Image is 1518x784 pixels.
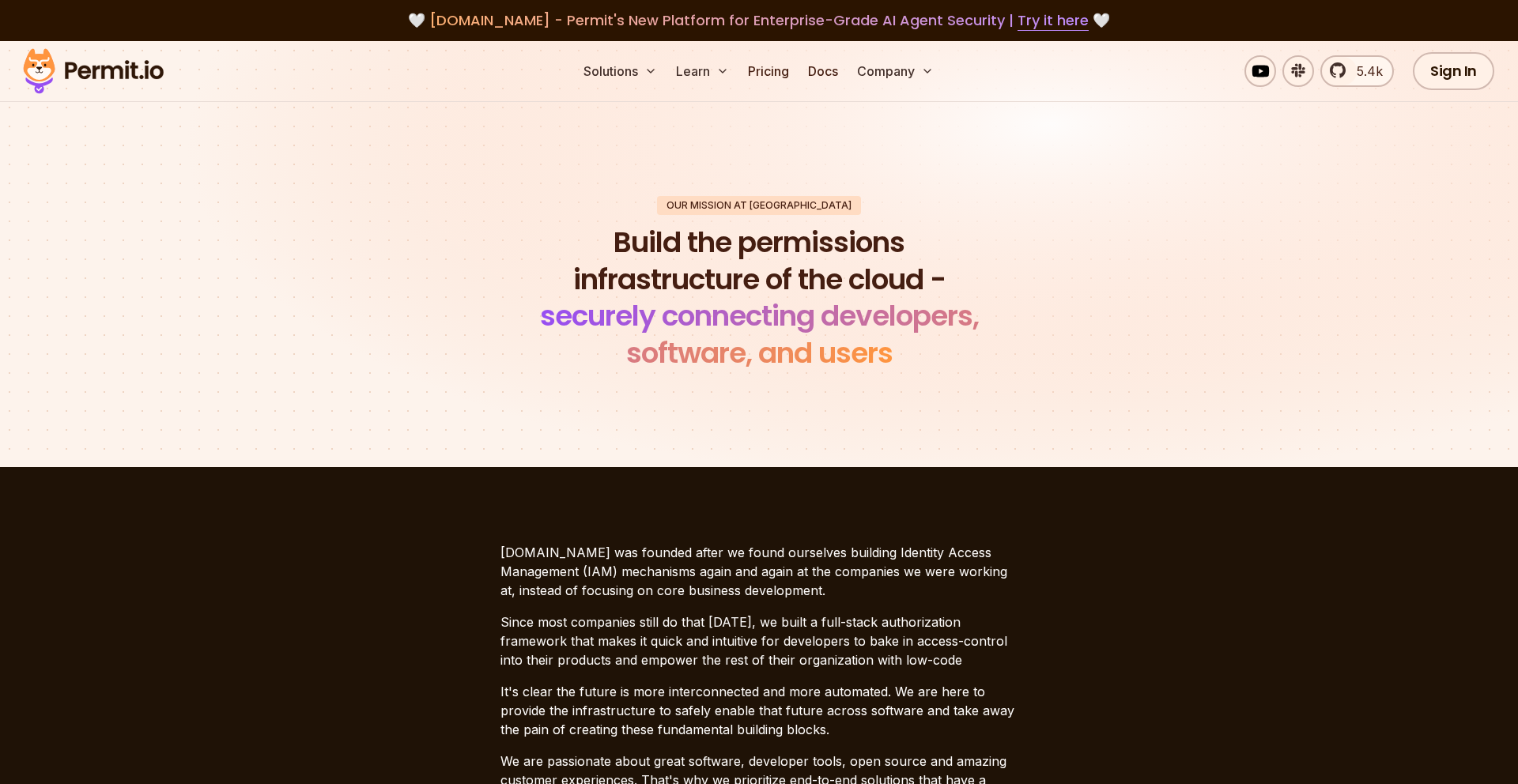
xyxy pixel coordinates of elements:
button: Learn [670,55,735,87]
a: Sign In [1413,52,1494,90]
a: Try it here [1018,10,1089,31]
span: securely connecting developers, software, and users [540,296,979,373]
button: Company [851,55,940,87]
div: 🤍 🤍 [38,9,1480,32]
h1: Build the permissions infrastructure of the cloud - [518,224,1000,372]
p: Since most companies still do that [DATE], we built a full-stack authorization framework that mak... [500,612,1018,669]
button: Solutions [577,55,663,87]
a: Docs [802,55,844,87]
a: 5.4k [1320,55,1394,87]
span: 5.4k [1347,62,1383,81]
img: Permit logo [16,44,171,98]
span: [DOMAIN_NAME] - Permit's New Platform for Enterprise-Grade AI Agent Security | [429,10,1089,30]
p: It's clear the future is more interconnected and more automated. We are here to provide the infra... [500,682,1018,739]
a: Pricing [742,55,795,87]
div: Our mission at [GEOGRAPHIC_DATA] [657,196,861,215]
p: [DOMAIN_NAME] was founded after we found ourselves building Identity Access Management (IAM) mech... [500,543,1018,600]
